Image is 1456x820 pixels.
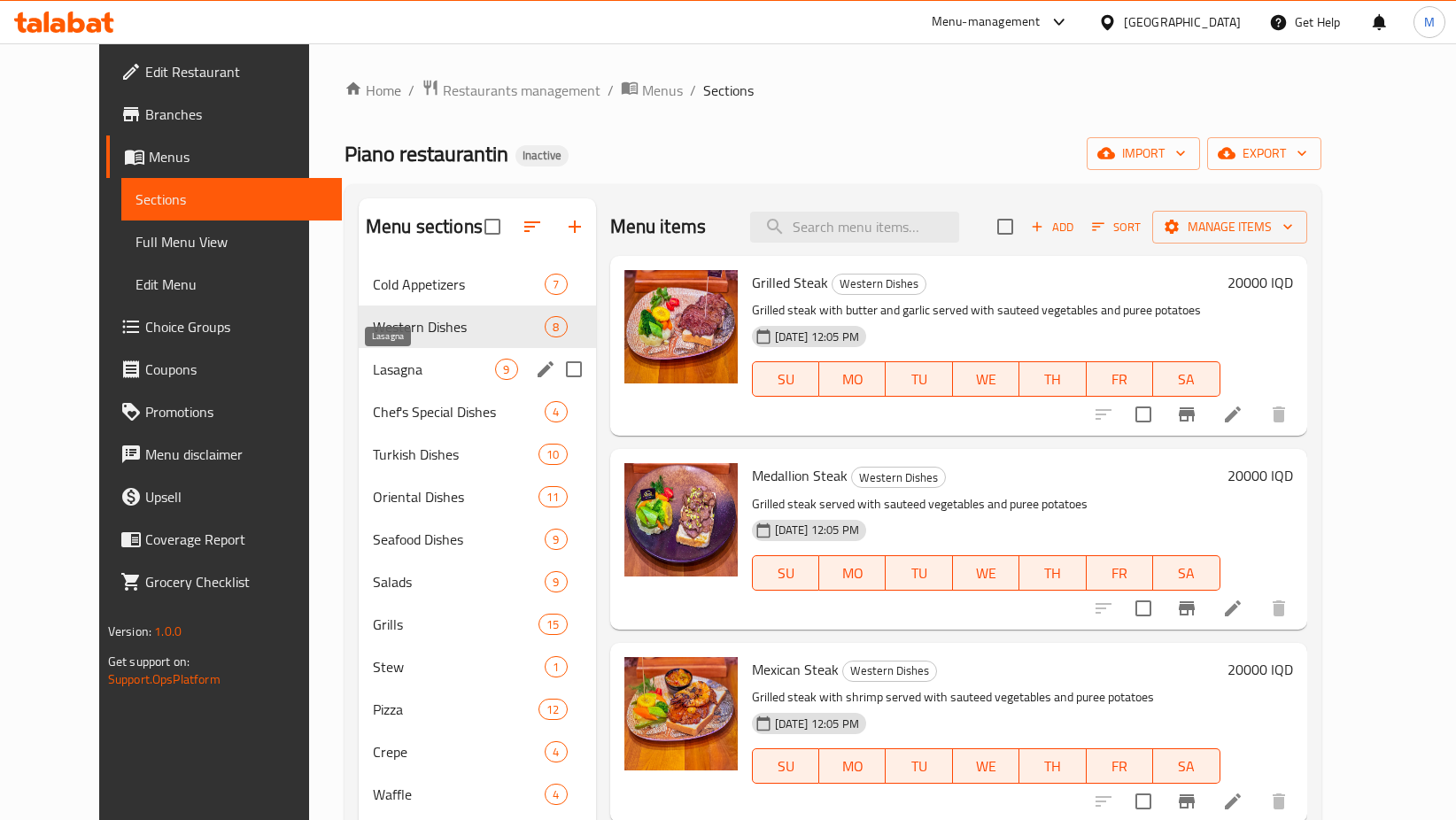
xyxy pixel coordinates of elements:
[373,486,538,507] span: Oriental Dishes
[373,784,546,805] div: Waffle
[106,306,343,348] a: Choice Groups
[826,561,879,586] span: MO
[545,529,567,550] div: items
[373,741,546,762] div: Crepe
[121,178,343,220] a: Sections
[843,661,936,681] span: Western Dishes
[545,656,567,677] div: items
[842,661,937,682] div: Western Dishes
[752,493,1220,515] p: Grilled steak served with sauteed vegetables and puree potatoes
[1166,393,1208,436] button: Branch-specific-item
[359,773,596,816] div: Waffle4
[554,205,596,248] button: Add section
[108,650,190,673] span: Get support on:
[121,263,343,306] a: Edit Menu
[145,104,329,125] span: Branches
[1258,587,1300,630] button: delete
[1087,748,1153,784] button: FR
[106,93,343,135] a: Branches
[1424,12,1435,32] span: M
[106,518,343,561] a: Coverage Report
[539,701,566,718] span: 12
[373,529,546,550] span: Seafood Dishes
[1026,367,1079,392] span: TH
[373,571,546,592] span: Salads
[833,274,925,294] span: Western Dishes
[538,699,567,720] div: items
[953,361,1019,397] button: WE
[545,784,567,805] div: items
[1026,754,1079,779] span: TH
[1160,754,1212,779] span: SA
[624,463,738,576] img: Medallion Steak
[106,476,343,518] a: Upsell
[1125,396,1162,433] span: Select to update
[1124,12,1241,32] div: [GEOGRAPHIC_DATA]
[121,220,343,263] a: Full Menu View
[752,686,1220,708] p: Grilled steak with shrimp served with sauteed vegetables and puree potatoes
[539,489,566,506] span: 11
[624,270,738,383] img: Grilled Steak
[359,731,596,773] div: Crepe4
[819,361,886,397] button: MO
[545,741,567,762] div: items
[1222,598,1243,619] a: Edit menu item
[108,668,221,691] a: Support.OpsPlatform
[545,401,567,422] div: items
[106,348,343,391] a: Coupons
[359,433,596,476] div: Turkish Dishes10
[532,356,559,383] button: edit
[108,620,151,643] span: Version:
[1125,783,1162,820] span: Select to update
[515,145,569,166] div: Inactive
[1024,213,1080,241] span: Add item
[373,274,546,295] span: Cold Appetizers
[1258,393,1300,436] button: delete
[886,555,952,591] button: TU
[106,433,343,476] a: Menu disclaimer
[1087,555,1153,591] button: FR
[106,391,343,433] a: Promotions
[819,555,886,591] button: MO
[752,299,1220,321] p: Grilled steak with butter and garlic served with sauteed vegetables and puree potatoes
[145,316,329,337] span: Choice Groups
[768,329,866,345] span: [DATE] 12:05 PM
[752,269,828,296] span: Grilled Steak
[495,359,517,380] div: items
[960,754,1012,779] span: WE
[752,555,819,591] button: SU
[373,401,546,422] span: Chef's Special Dishes
[345,79,1321,102] nav: breadcrumb
[373,656,546,677] div: Stew
[932,12,1041,33] div: Menu-management
[545,571,567,592] div: items
[886,361,952,397] button: TU
[145,401,329,422] span: Promotions
[359,391,596,433] div: Chef's Special Dishes4
[826,367,879,392] span: MO
[819,748,886,784] button: MO
[373,614,538,635] span: Grills
[1166,587,1208,630] button: Branch-specific-item
[1019,361,1086,397] button: TH
[1026,561,1079,586] span: TH
[136,231,329,252] span: Full Menu View
[1019,748,1086,784] button: TH
[752,462,848,489] span: Medallion Steak
[1221,143,1307,165] span: export
[987,208,1024,245] span: Select section
[106,561,343,603] a: Grocery Checklist
[1160,561,1212,586] span: SA
[373,444,538,465] span: Turkish Dishes
[1092,217,1141,237] span: Sort
[106,135,343,178] a: Menus
[953,748,1019,784] button: WE
[752,361,819,397] button: SU
[1101,143,1186,165] span: import
[1228,270,1293,295] h6: 20000 IQD
[1166,216,1293,238] span: Manage items
[149,146,329,167] span: Menus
